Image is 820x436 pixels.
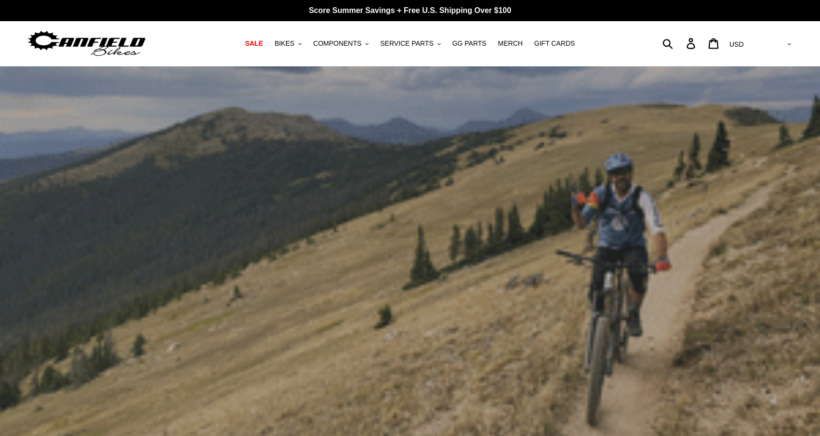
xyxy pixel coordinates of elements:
span: SALE [245,39,263,48]
img: Canfield Bikes [26,28,147,59]
button: COMPONENTS [308,37,373,50]
span: BIKES [275,39,294,48]
span: MERCH [498,39,523,48]
a: MERCH [493,37,528,50]
a: SALE [240,37,268,50]
span: GIFT CARDS [534,39,575,48]
input: Search [668,33,692,54]
a: GIFT CARDS [529,37,580,50]
span: GG PARTS [452,39,487,48]
button: BIKES [270,37,306,50]
a: GG PARTS [448,37,491,50]
span: COMPONENTS [313,39,361,48]
span: SERVICE PARTS [380,39,433,48]
button: SERVICE PARTS [375,37,445,50]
